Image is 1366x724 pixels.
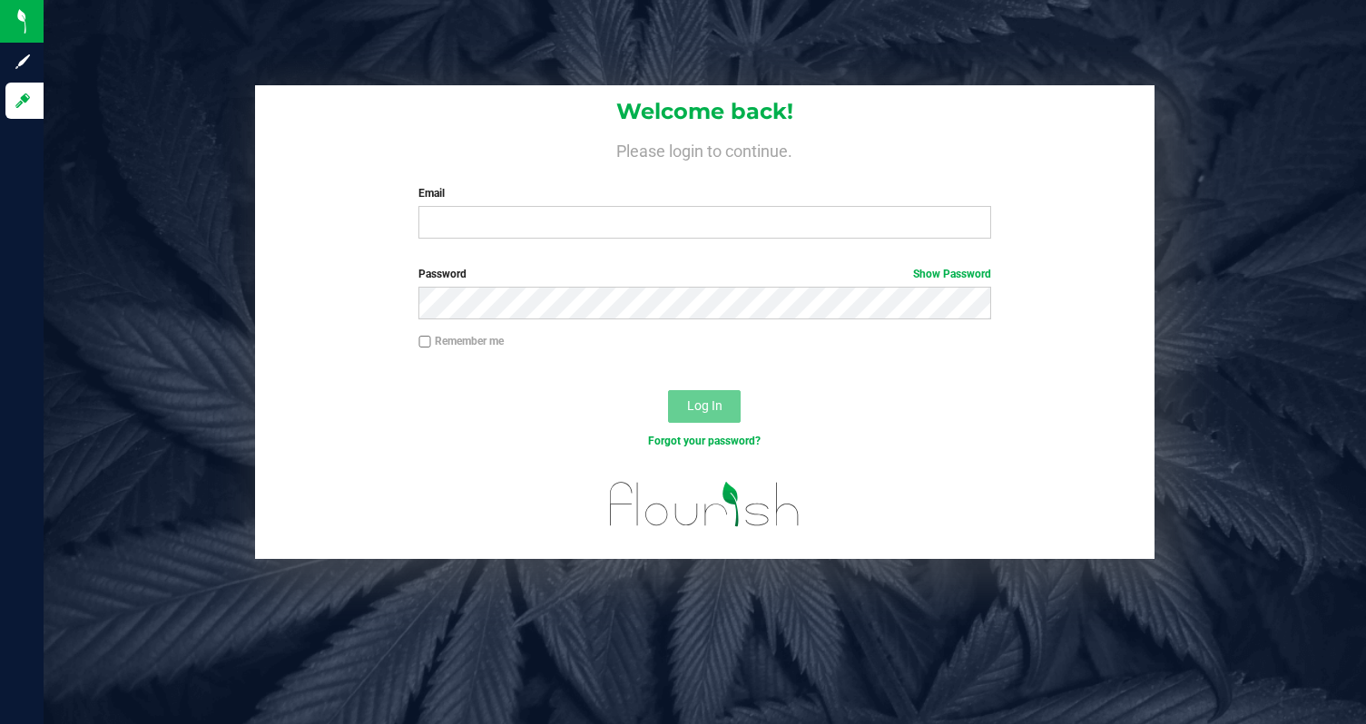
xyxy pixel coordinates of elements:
a: Show Password [913,268,991,280]
input: Remember me [418,336,431,348]
h4: Please login to continue. [255,138,1155,160]
h1: Welcome back! [255,100,1155,123]
inline-svg: Log in [14,92,32,110]
button: Log In [668,390,741,423]
inline-svg: Sign up [14,53,32,71]
a: Forgot your password? [648,435,761,447]
span: Password [418,268,467,280]
label: Remember me [418,333,504,349]
img: flourish_logo.svg [593,468,818,541]
span: Log In [687,398,722,413]
label: Email [418,185,991,201]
